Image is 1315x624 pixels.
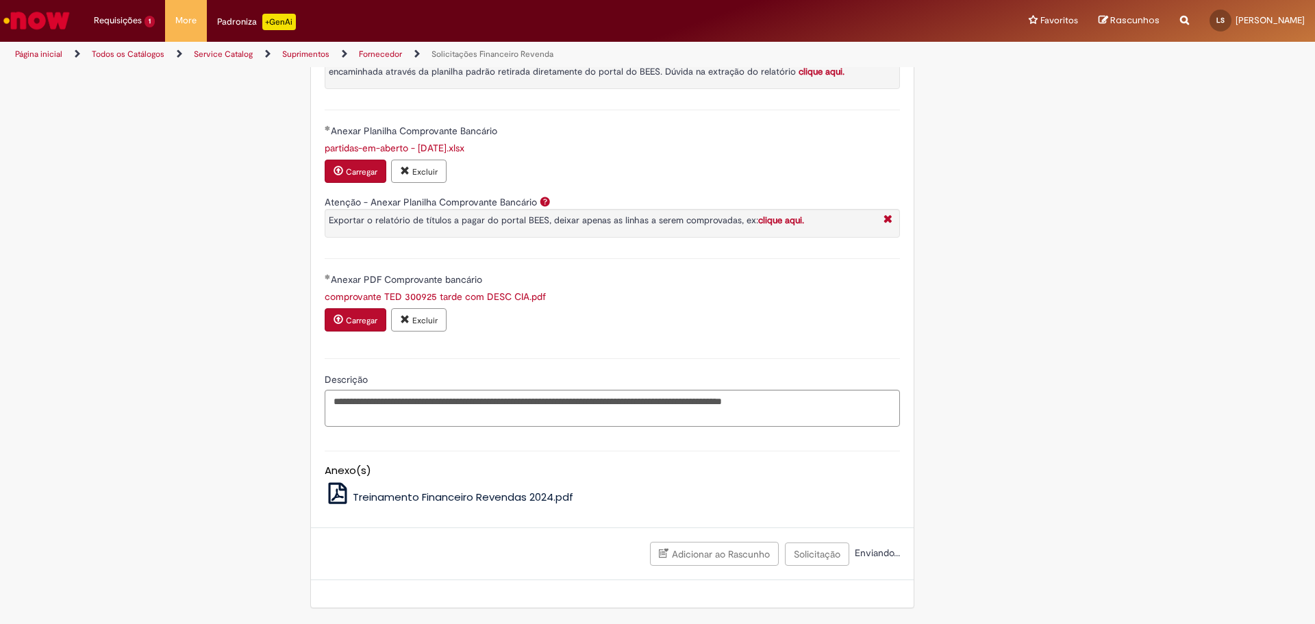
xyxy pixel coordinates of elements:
[325,125,331,131] span: Obrigatório Preenchido
[145,16,155,27] span: 1
[329,214,804,226] span: Exportar o relatório de títulos a pagar do portal BEES, deixar apenas as linhas a serem comprovad...
[325,308,386,332] button: Carregar anexo de Anexar PDF Comprovante bancário Required
[346,166,377,177] small: Carregar
[194,49,253,60] a: Service Catalog
[94,14,142,27] span: Requisições
[262,14,296,30] p: +GenAi
[10,42,866,67] ul: Trilhas de página
[331,125,500,137] span: Anexar Planilha Comprovante Bancário
[325,160,386,183] button: Carregar anexo de Anexar Planilha Comprovante Bancário Required
[391,160,447,183] button: Excluir anexo partidas-em-aberto - 2025-09-30.xlsx
[175,14,197,27] span: More
[217,14,296,30] div: Padroniza
[282,49,329,60] a: Suprimentos
[1040,14,1078,27] span: Favoritos
[329,52,844,77] span: Oferta destinada ao envio de comprovante de pagamento e composição da relação de notas pagas. A c...
[325,490,574,504] a: Treinamento Financeiro Revendas 2024.pdf
[325,196,537,208] label: Atenção - Anexar Planilha Comprovante Bancário
[325,290,546,303] a: Download de comprovante TED 300925 tarde com DESC CIA.pdf
[359,49,402,60] a: Fornecedor
[412,166,438,177] small: Excluir
[325,274,331,279] span: Obrigatório Preenchido
[1236,14,1305,26] span: [PERSON_NAME]
[880,213,896,227] i: Fechar More information Por question_atencao_comprovante_bancario
[1099,14,1160,27] a: Rascunhos
[325,142,464,154] a: Download de partidas-em-aberto - 2025-09-30.xlsx
[346,315,377,326] small: Carregar
[353,490,573,504] span: Treinamento Financeiro Revendas 2024.pdf
[1216,16,1225,25] span: LS
[758,214,804,226] a: clique aqui.
[325,390,900,427] textarea: Descrição
[1110,14,1160,27] span: Rascunhos
[391,308,447,332] button: Excluir anexo comprovante TED 300925 tarde com DESC CIA.pdf
[852,547,900,559] span: Enviando...
[537,196,553,207] span: Ajuda para Atenção - Anexar Planilha Comprovante Bancário
[15,49,62,60] a: Página inicial
[331,273,485,286] span: Anexar PDF Comprovante bancário
[325,465,900,477] h5: Anexo(s)
[92,49,164,60] a: Todos os Catálogos
[799,66,844,77] a: clique aqui.
[431,49,553,60] a: Solicitações Financeiro Revenda
[325,373,371,386] span: Descrição
[1,7,72,34] img: ServiceNow
[412,315,438,326] small: Excluir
